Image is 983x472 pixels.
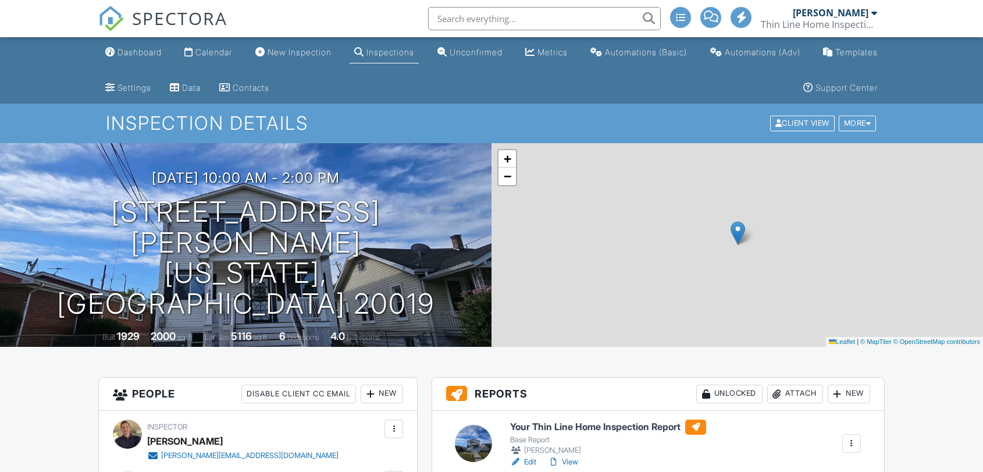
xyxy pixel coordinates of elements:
[815,83,878,93] div: Support Center
[147,450,339,462] a: [PERSON_NAME][EMAIL_ADDRESS][DOMAIN_NAME]
[498,168,516,185] a: Zoom out
[510,456,536,468] a: Edit
[98,6,124,31] img: The Best Home Inspection Software - Spectora
[605,47,687,57] div: Automations (Basic)
[182,83,201,93] div: Data
[117,330,140,342] div: 1929
[818,42,882,63] a: Templates
[366,47,414,57] div: Inspections
[117,47,162,57] div: Dashboard
[696,385,763,403] div: Unlocked
[165,77,205,99] a: Data
[347,333,380,342] span: bathrooms
[770,116,835,132] div: Client View
[241,385,356,403] div: Disable Client CC Email
[254,333,268,342] span: sq.ft.
[510,445,706,456] div: [PERSON_NAME]
[117,83,151,93] div: Settings
[147,423,187,431] span: Inspector
[839,116,877,132] div: More
[731,221,745,245] img: Marker
[761,19,877,30] div: Thin Line Home Inspections
[586,42,692,63] a: Automations (Basic)
[799,77,882,99] a: Support Center
[177,333,194,342] span: sq. ft.
[548,456,578,468] a: View
[361,385,403,403] div: New
[180,42,237,63] a: Calendar
[767,385,823,403] div: Attach
[287,333,319,342] span: bedrooms
[215,77,274,99] a: Contacts
[152,170,340,186] h3: [DATE] 10:00 am - 2:00 pm
[132,6,227,30] span: SPECTORA
[151,330,176,342] div: 2000
[19,197,473,320] h1: [STREET_ADDRESS][PERSON_NAME] [US_STATE], [GEOGRAPHIC_DATA] 20019
[195,47,232,57] div: Calendar
[510,420,706,435] h6: Your Thin Line Home Inspection Report
[233,83,269,93] div: Contacts
[860,338,892,345] a: © MapTiler
[101,42,166,63] a: Dashboard
[161,451,339,460] div: [PERSON_NAME][EMAIL_ADDRESS][DOMAIN_NAME]
[106,113,877,133] h1: Inspection Details
[231,330,252,342] div: 5116
[432,378,884,411] h3: Reports
[279,330,286,342] div: 6
[428,7,661,30] input: Search everything...
[330,330,345,342] div: 4.0
[101,77,156,99] a: Settings
[498,150,516,168] a: Zoom in
[268,47,332,57] div: New Inspection
[769,118,838,127] a: Client View
[510,420,706,457] a: Your Thin Line Home Inspection Report Base Report [PERSON_NAME]
[706,42,805,63] a: Automations (Advanced)
[433,42,507,63] a: Unconfirmed
[521,42,572,63] a: Metrics
[537,47,568,57] div: Metrics
[857,338,859,345] span: |
[102,333,115,342] span: Built
[98,16,227,40] a: SPECTORA
[504,151,511,166] span: +
[450,47,503,57] div: Unconfirmed
[99,378,417,411] h3: People
[835,47,878,57] div: Templates
[893,338,980,345] a: © OpenStreetMap contributors
[510,435,706,445] div: Base Report
[828,385,870,403] div: New
[829,338,855,345] a: Leaflet
[147,432,223,450] div: [PERSON_NAME]
[205,333,229,342] span: Lot Size
[725,47,800,57] div: Automations (Adv)
[251,42,336,63] a: New Inspection
[350,42,419,63] a: Inspections
[793,7,868,19] div: [PERSON_NAME]
[504,169,511,183] span: −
